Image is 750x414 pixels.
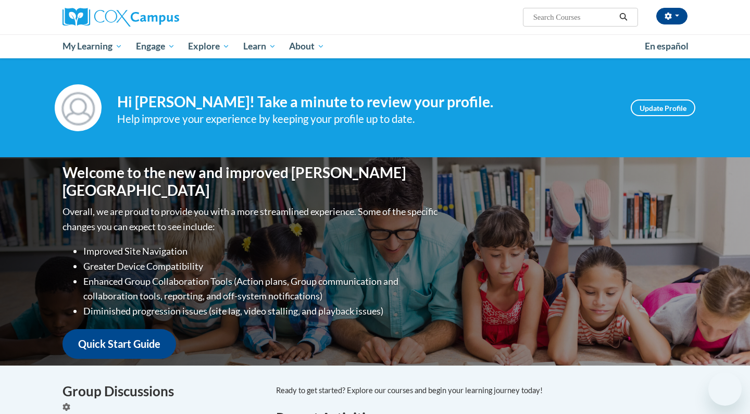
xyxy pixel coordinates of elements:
[117,110,615,128] div: Help improve your experience by keeping your profile up to date.
[136,40,175,53] span: Engage
[117,93,615,111] h4: Hi [PERSON_NAME]! Take a minute to review your profile.
[63,8,179,27] img: Cox Campus
[645,41,689,52] span: En español
[63,164,440,199] h1: Welcome to the new and improved [PERSON_NAME][GEOGRAPHIC_DATA]
[283,34,332,58] a: About
[181,34,236,58] a: Explore
[83,259,440,274] li: Greater Device Compatibility
[63,40,122,53] span: My Learning
[236,34,283,58] a: Learn
[129,34,182,58] a: Engage
[631,99,695,116] a: Update Profile
[63,204,440,234] p: Overall, we are proud to provide you with a more streamlined experience. Some of the specific cha...
[83,274,440,304] li: Enhanced Group Collaboration Tools (Action plans, Group communication and collaboration tools, re...
[656,8,687,24] button: Account Settings
[83,304,440,319] li: Diminished progression issues (site lag, video stalling, and playback issues)
[63,329,176,359] a: Quick Start Guide
[188,40,230,53] span: Explore
[47,34,703,58] div: Main menu
[56,34,129,58] a: My Learning
[638,35,695,57] a: En español
[83,244,440,259] li: Improved Site Navigation
[55,84,102,131] img: Profile Image
[243,40,276,53] span: Learn
[616,11,631,23] button: Search
[708,372,742,406] iframe: Button to launch messaging window
[532,11,616,23] input: Search Courses
[289,40,324,53] span: About
[63,8,260,27] a: Cox Campus
[63,381,260,402] h4: Group Discussions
